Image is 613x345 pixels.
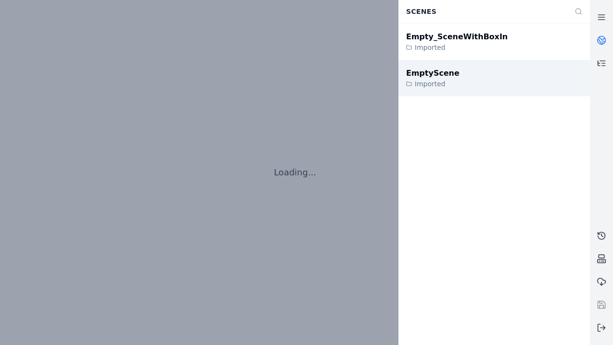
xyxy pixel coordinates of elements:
[400,2,569,21] div: Scenes
[406,79,459,89] div: Imported
[406,43,508,52] div: Imported
[406,31,508,43] div: Empty_SceneWithBoxIn
[274,166,316,179] p: Loading...
[406,68,459,79] div: EmptyScene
